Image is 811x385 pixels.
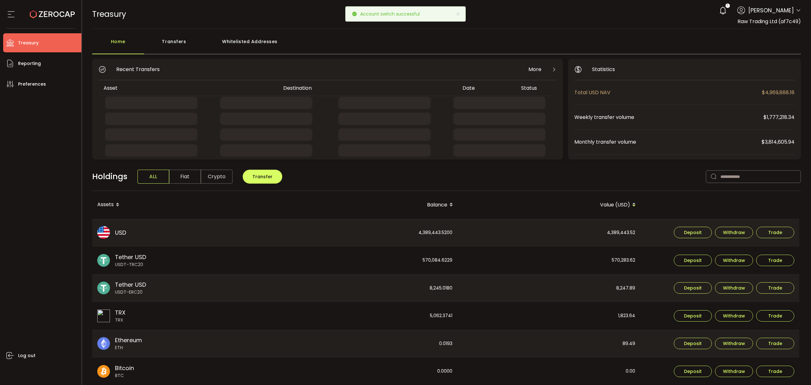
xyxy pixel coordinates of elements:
span: More [528,65,541,73]
span: Deposit [684,286,702,290]
div: Home [92,35,144,54]
span: Total USD NAV [574,88,762,96]
button: Trade [756,366,794,377]
div: 89.49 [458,330,640,357]
img: usdt_portfolio.svg [97,254,110,267]
span: Trade [768,258,782,263]
span: Withdraw [723,341,745,346]
span: Deposit [684,369,702,374]
span: Holdings [92,171,127,183]
span: Withdraw [723,286,745,290]
span: Bitcoin [115,364,134,372]
span: Raw Trading Ltd (af7c49) [738,18,801,25]
span: Trade [768,314,782,318]
button: Deposit [674,282,712,294]
span: Tether USD [115,280,146,289]
button: Deposit [674,255,712,266]
div: 4,389,443.5200 [275,219,457,246]
div: Transfers [144,35,204,54]
div: Whitelisted Addresses [204,35,296,54]
div: 570,084.6229 [275,246,457,274]
div: 8,245.0180 [275,275,457,302]
span: $4,969,888.18 [762,88,795,96]
button: Trade [756,227,794,238]
button: Trade [756,255,794,266]
button: Withdraw [715,366,753,377]
button: Withdraw [715,227,753,238]
span: Crypto [201,170,233,184]
span: Withdraw [723,230,745,235]
span: Monthly transfer volume [574,138,762,146]
span: Deposit [684,341,702,346]
p: Account switch successful [360,12,425,16]
span: TRX [115,308,125,317]
img: btc_portfolio.svg [97,365,110,378]
span: Log out [18,351,35,360]
span: Treasury [92,9,126,20]
span: USDT-TRC20 [115,261,146,268]
button: Withdraw [715,310,753,322]
span: Reporting [18,59,41,68]
span: BTC [115,372,134,379]
button: Trade [756,310,794,322]
span: 1 [727,3,728,8]
span: USDT-ERC20 [115,289,146,296]
span: Weekly transfer volume [574,113,763,121]
iframe: Chat Widget [779,355,811,385]
img: usd_portfolio.svg [97,226,110,239]
div: Asset [99,84,278,92]
span: Transfer [252,173,272,180]
span: Withdraw [723,314,745,318]
button: Trade [756,338,794,349]
button: Withdraw [715,255,753,266]
button: Deposit [674,227,712,238]
span: Preferences [18,80,46,89]
button: Trade [756,282,794,294]
span: [PERSON_NAME] [748,6,794,15]
span: Treasury [18,38,39,48]
span: Trade [768,369,782,374]
div: 1,823.64 [458,302,640,330]
div: Value (USD) [458,199,641,210]
span: Trade [768,286,782,290]
span: ALL [137,170,169,184]
div: Balance [275,199,458,210]
span: TRX [115,317,125,323]
span: $3,814,605.94 [762,138,795,146]
button: Deposit [674,310,712,322]
span: $1,777,218.34 [763,113,795,121]
div: 8,247.89 [458,275,640,302]
div: 5,062.3741 [275,302,457,330]
div: 0.0193 [275,330,457,357]
button: Deposit [674,338,712,349]
span: Fiat [169,170,201,184]
span: Recent Transfers [116,65,160,73]
div: Date [457,84,516,92]
span: Withdraw [723,369,745,374]
span: Withdraw [723,258,745,263]
span: Ethereum [115,336,142,344]
span: ETH [115,344,142,351]
img: eth_portfolio.svg [97,337,110,350]
span: Deposit [684,314,702,318]
span: Deposit [684,230,702,235]
div: Status [516,84,556,92]
span: Trade [768,341,782,346]
span: USD [115,228,126,237]
span: Statistics [592,65,615,73]
span: Tether USD [115,253,146,261]
span: Trade [768,230,782,235]
img: trx_portfolio.svg [97,310,110,322]
div: Destination [278,84,457,92]
button: Transfer [243,170,282,184]
div: Assets [92,199,275,210]
img: usdt_portfolio.svg [97,282,110,294]
span: Deposit [684,258,702,263]
div: 570,283.62 [458,246,640,274]
button: Withdraw [715,338,753,349]
div: 4,389,443.52 [458,219,640,246]
button: Deposit [674,366,712,377]
button: Withdraw [715,282,753,294]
